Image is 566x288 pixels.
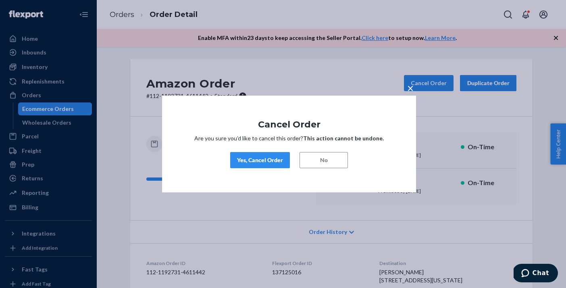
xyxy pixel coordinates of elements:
span: × [407,81,414,95]
p: Are you sure you’d like to cancel this order? [186,134,392,142]
button: Yes, Cancel Order [230,152,290,168]
div: Yes, Cancel Order [237,156,283,164]
button: No [300,152,348,168]
iframe: Opens a widget where you can chat to one of our agents [514,264,558,284]
strong: This action cannot be undone. [303,135,384,142]
h1: Cancel Order [186,120,392,129]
